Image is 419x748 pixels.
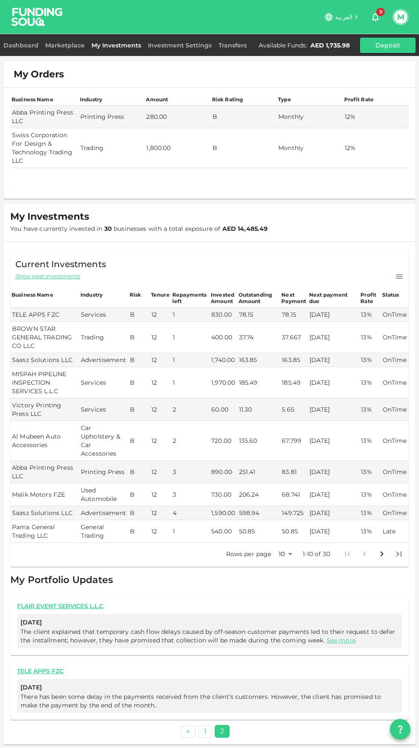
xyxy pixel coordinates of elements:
button: question [390,719,410,739]
td: 13% [359,367,381,398]
td: 12 [150,322,171,353]
td: 83.81 [280,461,307,483]
td: [DATE] [308,353,360,367]
div: Amount [146,96,168,103]
td: B [211,128,277,168]
span: Current Investments [15,257,106,271]
a: Previous [181,725,195,737]
div: Outstanding Amount [239,292,279,304]
td: Swiss Corporation For Design & Technology Trading LLC [10,128,79,168]
td: 5.65 [280,398,307,421]
button: Go to last page [390,545,407,562]
td: Printing Press [79,106,145,128]
td: 13% [359,308,381,322]
td: 12 [150,367,171,398]
td: 185.49 [237,367,280,398]
td: 720.00 [209,421,237,461]
button: M [394,11,407,24]
td: [DATE] [308,322,360,353]
td: [DATE] [308,421,360,461]
div: Business Name [12,292,53,298]
a: Marketplace [42,41,88,49]
td: Trading [79,322,128,353]
td: 598.94 [237,506,280,520]
td: 67.799 [280,421,307,461]
td: 206.24 [237,483,280,506]
div: Industry [80,292,103,298]
td: [DATE] [308,308,360,322]
td: OnTime [381,367,409,398]
td: 163.85 [237,353,280,367]
span: [DATE] [21,617,398,628]
td: 78.15 [280,308,307,322]
td: 1,970.00 [209,367,237,398]
td: 2 [171,421,209,461]
button: Go to next page [373,545,390,562]
div: Risk Rating [212,96,243,103]
td: 13% [359,398,381,421]
td: 13% [359,461,381,483]
p: 1-10 of 30 [303,550,330,558]
td: Victory Printing Press LLC [10,398,79,421]
div: Repayments left [172,292,208,304]
div: Tenure [151,292,170,298]
div: Profit Rate [344,96,374,103]
td: OnTime [381,483,409,506]
td: Used Automobile [79,483,128,506]
td: B [128,353,150,367]
td: Malik Motors FZE [10,483,79,506]
td: 11.30 [237,398,280,421]
div: Next payment due [309,292,352,304]
span: « [186,727,190,735]
td: 2 [171,398,209,421]
span: العربية [335,13,352,21]
td: OnTime [381,308,409,322]
span: My Portfolio Updates [10,574,113,586]
td: B [128,506,150,520]
td: Advertisement [79,353,128,367]
div: Invested Amount [211,292,236,304]
td: Monthly [277,106,342,128]
td: Al Mubeen Auto Accessories [10,421,79,461]
td: 68.741 [280,483,307,506]
div: AED 1,735.98 [310,41,350,49]
td: [DATE] [308,461,360,483]
td: 4 [171,506,209,520]
td: B [128,520,150,543]
td: 13% [359,520,381,543]
a: Transfers [215,41,250,49]
td: Abba Printing Press LLC [10,461,79,483]
span: My Orders [14,68,64,80]
td: B [128,322,150,353]
a: Investment Settings [145,41,215,49]
td: 1,590.00 [209,506,237,520]
span: Show past investments [15,272,80,280]
td: Trading [79,128,145,168]
td: [DATE] [308,398,360,421]
td: 37.667 [280,322,307,353]
td: Saasz Solutions LLC [10,506,79,520]
div: Profit Rate [360,292,379,304]
span: 9 [376,8,385,16]
td: 185.49 [280,367,307,398]
a: Dashboard [3,41,42,49]
div: 10 [275,548,295,560]
td: B [128,421,150,461]
td: 149.725 [280,506,307,520]
td: 12% [343,128,409,168]
td: 1 [171,367,209,398]
span: You have currently invested in businesses with a total exposure of [10,225,268,233]
td: B [128,308,150,322]
button: 9 [367,9,384,26]
span: My Investments [10,211,89,223]
td: B [128,398,150,421]
span: [DATE] [21,682,398,693]
div: Available Funds : [259,41,307,49]
td: 280.00 [145,106,210,128]
td: Printing Press [79,461,128,483]
div: Industry [80,96,102,103]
